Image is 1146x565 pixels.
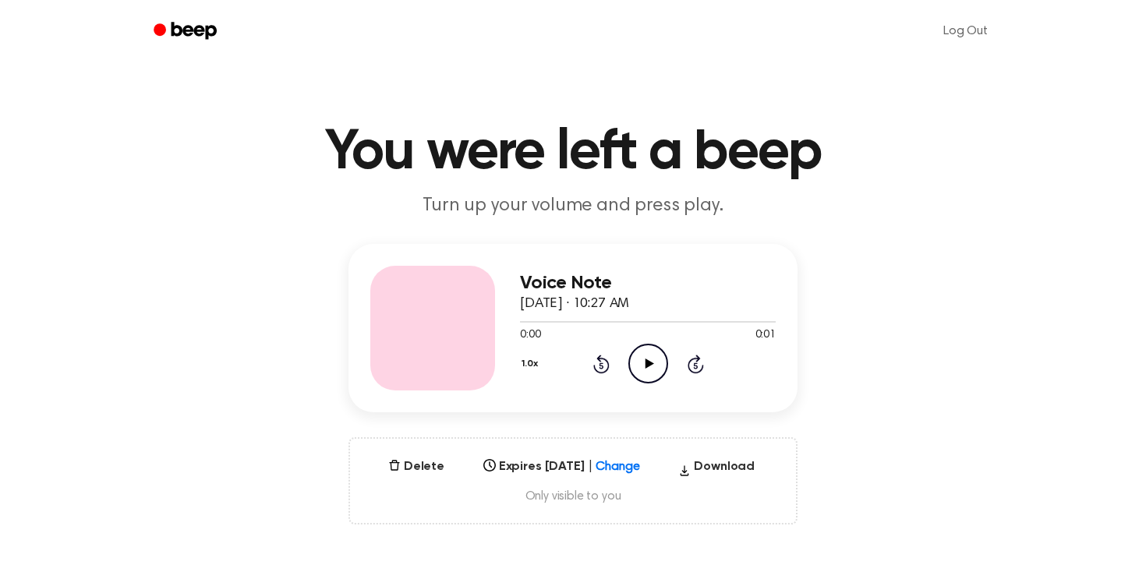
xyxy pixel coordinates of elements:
span: [DATE] · 10:27 AM [520,297,629,311]
span: 0:00 [520,327,540,344]
p: Turn up your volume and press play. [274,193,872,219]
button: Delete [382,457,451,476]
button: 1.0x [520,351,543,377]
span: Only visible to you [369,489,777,504]
a: Beep [143,16,231,47]
h3: Voice Note [520,273,776,294]
a: Log Out [928,12,1003,50]
button: Download [672,457,761,482]
span: 0:01 [755,327,776,344]
h1: You were left a beep [174,125,972,181]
